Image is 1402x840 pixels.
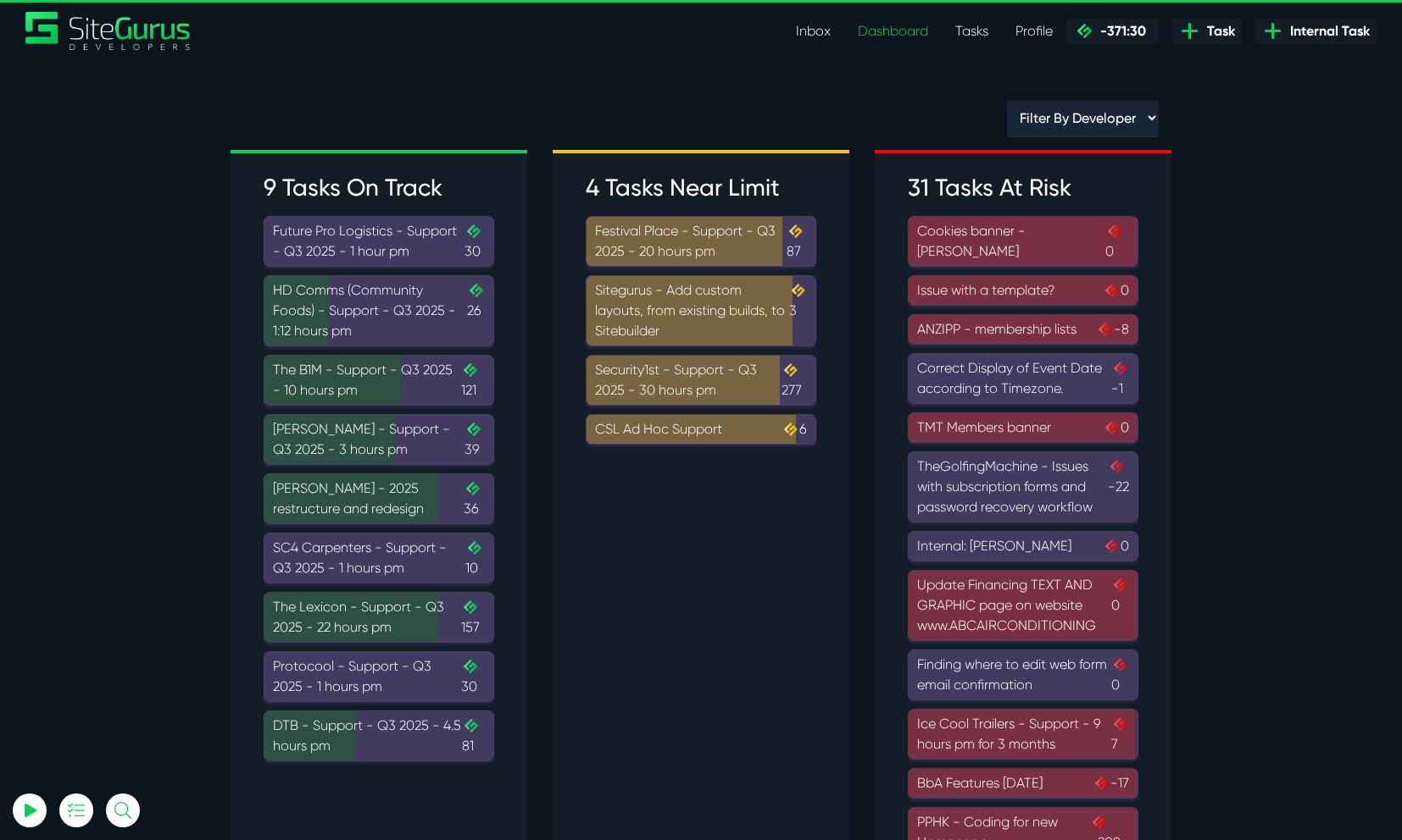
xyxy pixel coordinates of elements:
[1096,319,1129,340] span: -8
[264,651,494,702] a: Protocool - Support - Q3 2025 - 1 hours pm30
[586,355,816,406] a: Security1st - Support - Q3 2025 - 30 hours pm277
[264,355,494,406] a: The B1M - Support - Q3 2025 - 10 hours pm121
[273,280,485,341] div: HD Comms (Community Foods) - Support - Q3 2025 - 1:12 hours pm
[465,221,485,262] span: 30
[908,531,1138,561] a: Internal: [PERSON_NAME]0
[908,275,1138,306] a: Issue with a template?0
[273,538,485,578] div: SC4 Carpenters - Support - Q3 2025 - 1 hours pm
[461,360,485,401] span: 121
[782,14,844,48] a: Inbox
[273,221,485,262] div: Future Pro Logistics - Support - Q3 2025 - 1 hour pm
[917,417,1129,438] div: TMT Members banner
[908,174,1138,202] h3: 31 Tasks At Risk
[273,360,485,401] div: The B1M - Support - Q3 2025 - 10 hours pm
[595,280,807,341] div: Sitegurus - Add custom layouts, from existing builds, to Sitebuilder
[465,419,485,460] span: 39
[273,597,485,638] div: The Lexicon - Support - Q3 2025 - 22 hours pm
[25,12,192,50] a: SiteGurus
[1172,19,1242,44] a: Task
[595,419,807,439] div: CSL Ad Hoc Support
[1002,14,1066,48] a: Profile
[787,221,807,262] span: 87
[908,412,1138,443] a: TMT Members banner0
[789,280,807,341] span: 3
[908,314,1138,345] a: ANZIPP - membership lists-8
[264,473,494,524] a: [PERSON_NAME] - 2025 restructure and redesign36
[273,656,485,697] div: Protocool - Support - Q3 2025 - 1 hours pm
[1111,575,1129,636] span: 0
[908,649,1138,700] a: Finding where to edit web form email confirmation0
[1103,536,1129,556] span: 0
[1200,21,1235,41] span: Task
[917,221,1129,262] div: Cookies banner - [PERSON_NAME]
[1093,773,1129,793] span: -17
[25,12,192,50] img: Sitegurus Logo
[264,414,494,465] a: [PERSON_NAME] - Support - Q3 2025 - 3 hours pm39
[1255,19,1377,44] a: Internal Task
[908,768,1138,799] a: BbA Features [DATE]-17
[273,716,485,756] div: DTB - Support - Q3 2025 - 4.5 hours pm
[917,280,1129,301] div: Issue with a template?
[1111,714,1129,754] span: 7
[464,478,485,519] span: 36
[917,319,1129,340] div: ANZIPP - membership lists
[908,353,1138,404] a: Correct Display of Event Date according to Timezone.-1
[462,716,485,756] span: 81
[1093,23,1146,39] span: -371:30
[461,597,485,638] span: 157
[273,478,485,519] div: [PERSON_NAME] - 2025 restructure and redesign
[942,14,1002,48] a: Tasks
[264,174,494,202] h3: 9 Tasks On Track
[844,14,942,48] a: Dashboard
[273,419,485,460] div: [PERSON_NAME] - Support - Q3 2025 - 3 hours pm
[782,360,807,401] span: 277
[1283,21,1370,41] span: Internal Task
[782,419,807,439] span: 6
[461,656,485,697] span: 30
[586,275,816,346] a: Sitegurus - Add custom layouts, from existing builds, to Sitebuilder3
[264,533,494,583] a: SC4 Carpenters - Support - Q3 2025 - 1 hours pm10
[917,714,1129,754] div: Ice Cool Trailers - Support - 9 hours pm for 3 months
[595,360,807,401] div: Security1st - Support - Q3 2025 - 30 hours pm
[467,280,485,341] span: 26
[586,414,816,445] a: CSL Ad Hoc Support6
[1103,280,1129,301] span: 0
[908,451,1138,522] a: TheGolfingMachine - Issues with subscription forms and password recovery workflow-22
[264,275,494,346] a: HD Comms (Community Foods) - Support - Q3 2025 - 1:12 hours pm26
[1108,456,1129,517] span: -22
[1111,358,1129,399] span: -1
[917,575,1129,636] div: Update Financing TEXT AND GRAPHIC page on website www.ABCAIRCONDITIONING
[465,538,485,578] span: 10
[1066,19,1159,44] a: -371:30
[264,592,494,643] a: The Lexicon - Support - Q3 2025 - 22 hours pm157
[264,216,494,267] a: Future Pro Logistics - Support - Q3 2025 - 1 hour pm30
[917,358,1129,399] div: Correct Display of Event Date according to Timezone.
[917,773,1129,793] div: BbA Features [DATE]
[586,216,816,267] a: Festival Place - Support - Q3 2025 - 20 hours pm87
[908,570,1138,641] a: Update Financing TEXT AND GRAPHIC page on website www.ABCAIRCONDITIONING0
[1103,417,1129,438] span: 0
[586,174,816,202] h3: 4 Tasks Near Limit
[1105,221,1129,262] span: 0
[1111,655,1129,695] span: 0
[595,221,807,262] div: Festival Place - Support - Q3 2025 - 20 hours pm
[908,216,1138,267] a: Cookies banner - [PERSON_NAME]0
[908,709,1138,760] a: Ice Cool Trailers - Support - 9 hours pm for 3 months7
[917,456,1129,517] div: TheGolfingMachine - Issues with subscription forms and password recovery workflow
[917,655,1129,695] div: Finding where to edit web form email confirmation
[264,710,494,761] a: DTB - Support - Q3 2025 - 4.5 hours pm81
[917,536,1129,556] div: Internal: [PERSON_NAME]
